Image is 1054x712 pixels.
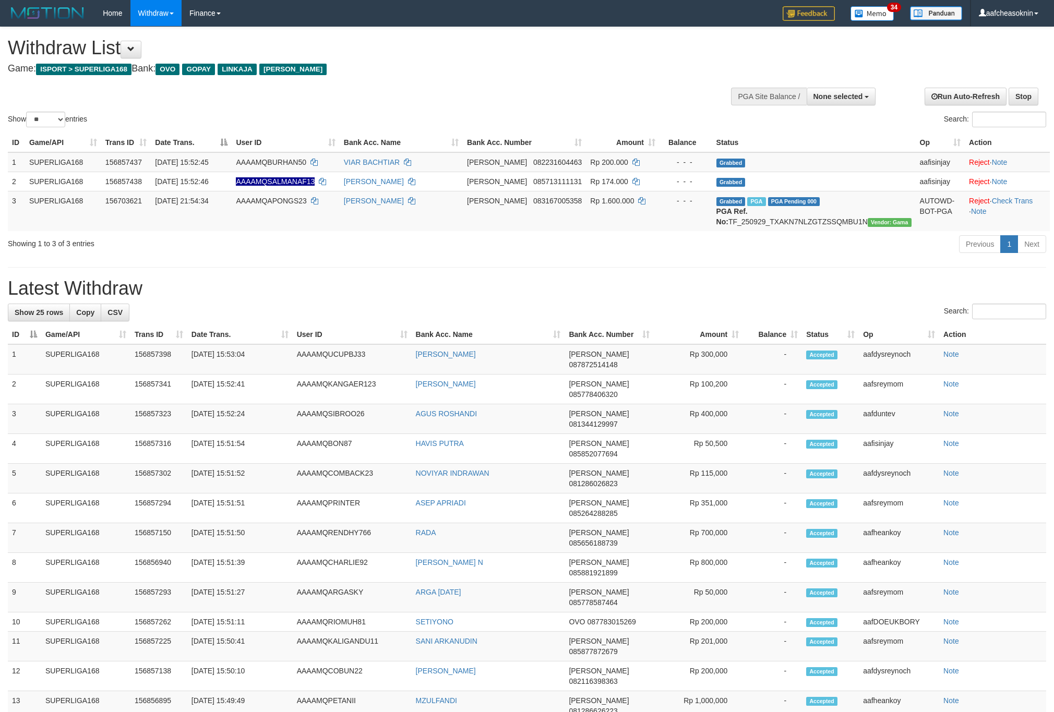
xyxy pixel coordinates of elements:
[293,523,412,553] td: AAAAMQRENDHY766
[887,3,901,12] span: 34
[743,344,802,375] td: -
[654,523,743,553] td: Rp 700,000
[416,528,436,537] a: RADA
[187,583,293,612] td: [DATE] 15:51:27
[293,612,412,632] td: AAAAMQRIOMUH81
[971,207,987,215] a: Note
[340,133,463,152] th: Bank Acc. Name: activate to sort column ascending
[965,191,1050,231] td: · ·
[25,172,101,191] td: SUPERLIGA168
[807,88,876,105] button: None selected
[187,434,293,464] td: [DATE] 15:51:54
[569,598,617,607] span: Copy 085778587464 to clipboard
[416,350,476,358] a: [PERSON_NAME]
[101,133,151,152] th: Trans ID: activate to sort column ascending
[743,553,802,583] td: -
[416,499,466,507] a: ASEP APRIADI
[806,499,837,508] span: Accepted
[8,325,41,344] th: ID: activate to sort column descending
[1000,235,1018,253] a: 1
[155,64,179,75] span: OVO
[654,344,743,375] td: Rp 300,000
[1009,88,1038,105] a: Stop
[859,661,939,691] td: aafdysreynoch
[41,434,130,464] td: SUPERLIGA168
[916,133,965,152] th: Op: activate to sort column ascending
[943,469,959,477] a: Note
[806,469,837,478] span: Accepted
[806,380,837,389] span: Accepted
[944,112,1046,127] label: Search:
[41,493,130,523] td: SUPERLIGA168
[8,523,41,553] td: 7
[107,308,123,317] span: CSV
[654,612,743,632] td: Rp 200,000
[41,404,130,434] td: SUPERLIGA168
[569,539,617,547] span: Copy 085656188739 to clipboard
[992,197,1033,205] a: Check Trans
[8,172,25,191] td: 2
[130,523,187,553] td: 156857150
[569,677,617,685] span: Copy 082116398363 to clipboard
[416,588,461,596] a: ARGA [DATE]
[8,5,87,21] img: MOTION_logo.png
[943,696,959,705] a: Note
[586,133,660,152] th: Amount: activate to sort column ascending
[25,133,101,152] th: Game/API: activate to sort column ascending
[569,380,629,388] span: [PERSON_NAME]
[293,553,412,583] td: AAAAMQCHARLIE92
[569,618,585,626] span: OVO
[806,618,837,627] span: Accepted
[965,133,1050,152] th: Action
[569,558,629,566] span: [PERSON_NAME]
[344,197,404,205] a: [PERSON_NAME]
[925,88,1007,105] a: Run Auto-Refresh
[8,493,41,523] td: 6
[8,661,41,691] td: 12
[130,661,187,691] td: 156857138
[293,434,412,464] td: AAAAMQBON87
[8,612,41,632] td: 10
[859,404,939,434] td: aafduntev
[41,325,130,344] th: Game/API: activate to sort column ascending
[806,410,837,419] span: Accepted
[293,344,412,375] td: AAAAMQUCUPBJ33
[654,553,743,583] td: Rp 800,000
[412,325,565,344] th: Bank Acc. Name: activate to sort column ascending
[806,667,837,676] span: Accepted
[151,133,232,152] th: Date Trans.: activate to sort column descending
[569,696,629,705] span: [PERSON_NAME]
[187,553,293,583] td: [DATE] 15:51:39
[743,434,802,464] td: -
[41,523,130,553] td: SUPERLIGA168
[41,464,130,493] td: SUPERLIGA168
[533,197,582,205] span: Copy 083167005358 to clipboard
[716,197,746,206] span: Grabbed
[416,667,476,675] a: [PERSON_NAME]
[293,583,412,612] td: AAAAMQARGASKY
[293,661,412,691] td: AAAAMQCOBUN22
[569,350,629,358] span: [PERSON_NAME]
[743,325,802,344] th: Balance: activate to sort column ascending
[969,158,990,166] a: Reject
[1017,235,1046,253] a: Next
[943,350,959,358] a: Note
[105,177,142,186] span: 156857438
[743,583,802,612] td: -
[943,667,959,675] a: Note
[236,177,315,186] span: Nama rekening ada tanda titik/strip, harap diedit
[187,344,293,375] td: [DATE] 15:53:04
[293,632,412,661] td: AAAAMQKALIGANDU11
[8,464,41,493] td: 5
[743,661,802,691] td: -
[806,588,837,597] span: Accepted
[36,64,131,75] span: ISPORT > SUPERLIGA168
[743,464,802,493] td: -
[187,612,293,632] td: [DATE] 15:51:11
[130,464,187,493] td: 156857302
[859,612,939,632] td: aafDOEUKBORY
[943,618,959,626] a: Note
[859,523,939,553] td: aafheankoy
[130,553,187,583] td: 156856940
[716,207,748,226] b: PGA Ref. No:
